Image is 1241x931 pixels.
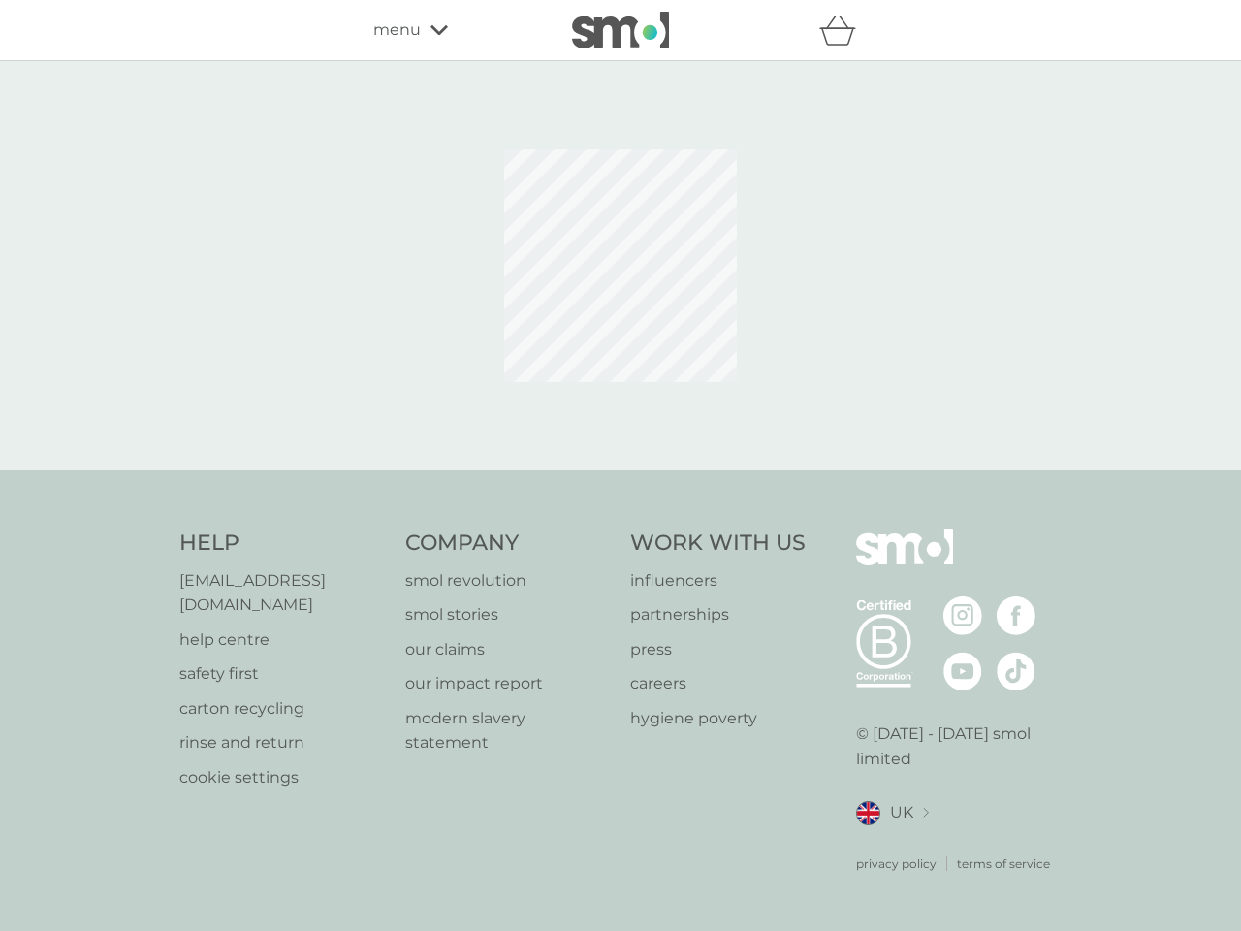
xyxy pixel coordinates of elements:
a: careers [630,671,806,696]
a: rinse and return [179,730,386,755]
a: press [630,637,806,662]
a: hygiene poverty [630,706,806,731]
img: visit the smol Youtube page [943,652,982,690]
a: [EMAIL_ADDRESS][DOMAIN_NAME] [179,568,386,618]
a: smol revolution [405,568,612,594]
h4: Help [179,529,386,559]
a: carton recycling [179,696,386,722]
p: © [DATE] - [DATE] smol limited [856,722,1063,771]
a: smol stories [405,602,612,627]
a: influencers [630,568,806,594]
a: our impact report [405,671,612,696]
img: visit the smol Instagram page [943,596,982,635]
img: smol [572,12,669,48]
img: visit the smol Facebook page [997,596,1035,635]
a: cookie settings [179,765,386,790]
a: privacy policy [856,854,937,873]
a: help centre [179,627,386,653]
span: UK [890,800,913,825]
div: basket [819,11,868,49]
img: visit the smol Tiktok page [997,652,1035,690]
span: menu [373,17,421,43]
img: UK flag [856,801,880,825]
a: partnerships [630,602,806,627]
h4: Company [405,529,612,559]
a: modern slavery statement [405,706,612,755]
a: terms of service [957,854,1050,873]
a: safety first [179,661,386,687]
img: select a new location [923,808,929,819]
a: our claims [405,637,612,662]
img: smol [856,529,953,594]
h4: Work With Us [630,529,806,559]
